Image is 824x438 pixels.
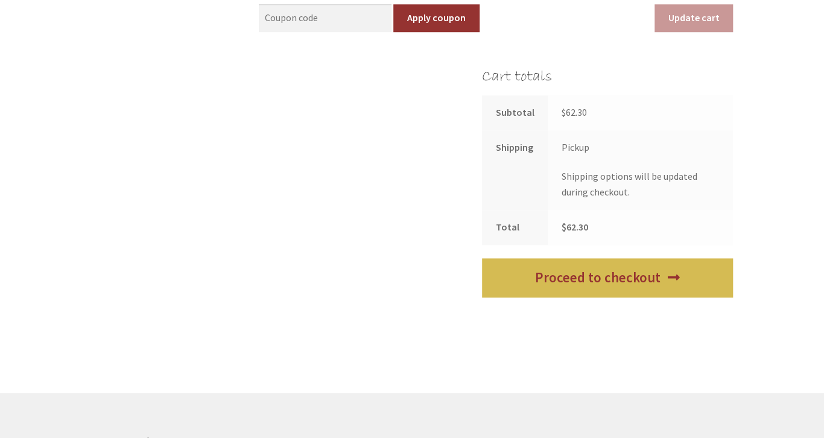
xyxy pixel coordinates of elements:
[393,4,479,32] button: Apply coupon
[482,130,548,210] th: Shipping
[482,210,548,245] th: Total
[562,106,587,118] bdi: 62.30
[654,4,733,32] button: Update cart
[562,221,566,233] span: $
[482,258,733,297] a: Proceed to checkout
[562,169,720,200] p: Shipping options will be updated during checkout.
[482,68,733,86] h2: Cart totals
[259,4,392,32] input: Coupon code
[562,141,589,153] label: Pickup
[562,106,566,118] span: $
[482,95,548,130] th: Subtotal
[562,221,588,233] bdi: 62.30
